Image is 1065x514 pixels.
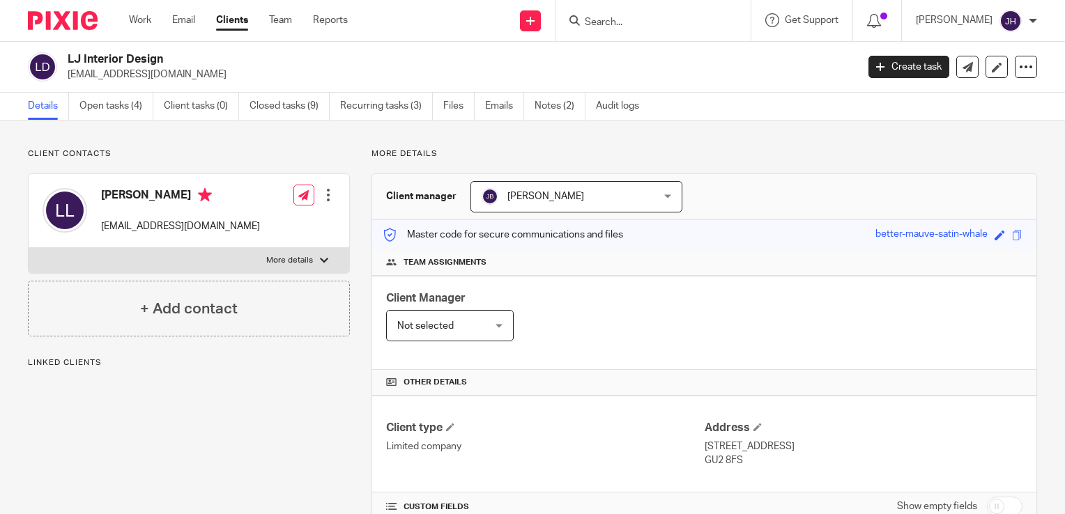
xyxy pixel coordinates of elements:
h4: Address [705,421,1022,435]
a: Reports [313,13,348,27]
p: Client contacts [28,148,350,159]
img: svg%3E [482,188,498,205]
h4: Client type [386,421,704,435]
span: [PERSON_NAME] [507,192,584,201]
a: Email [172,13,195,27]
h3: Client manager [386,189,457,203]
a: Create task [868,56,949,78]
span: Team assignments [404,257,486,268]
p: Limited company [386,439,704,453]
span: Other details [404,377,467,388]
p: More details [266,255,313,266]
p: Linked clients [28,357,350,368]
i: Primary [198,188,212,202]
a: Team [269,13,292,27]
span: Get Support [785,15,838,25]
div: better-mauve-satin-whale [875,227,988,243]
h2: LJ Interior Design [68,52,691,67]
p: GU2 8FS [705,453,1022,467]
span: Client Manager [386,293,466,304]
a: Open tasks (4) [79,93,153,120]
p: [EMAIL_ADDRESS][DOMAIN_NAME] [101,219,260,233]
a: Recurring tasks (3) [340,93,433,120]
a: Work [129,13,151,27]
a: Emails [485,93,524,120]
label: Show empty fields [897,499,977,513]
h4: + Add contact [140,298,238,320]
a: Audit logs [596,93,650,120]
a: Files [443,93,475,120]
a: Details [28,93,69,120]
input: Search [583,17,709,29]
h4: CUSTOM FIELDS [386,501,704,513]
p: [PERSON_NAME] [916,13,993,27]
a: Clients [216,13,248,27]
h4: [PERSON_NAME] [101,188,260,205]
p: [STREET_ADDRESS] [705,439,1022,453]
img: svg%3E [43,188,87,233]
a: Closed tasks (9) [250,93,330,120]
p: [EMAIL_ADDRESS][DOMAIN_NAME] [68,68,848,81]
span: Not selected [397,321,454,331]
p: More details [371,148,1037,159]
a: Notes (2) [535,93,585,120]
a: Client tasks (0) [164,93,239,120]
img: svg%3E [28,52,57,81]
p: Master code for secure communications and files [383,228,623,242]
img: svg%3E [999,10,1022,32]
img: Pixie [28,11,98,30]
